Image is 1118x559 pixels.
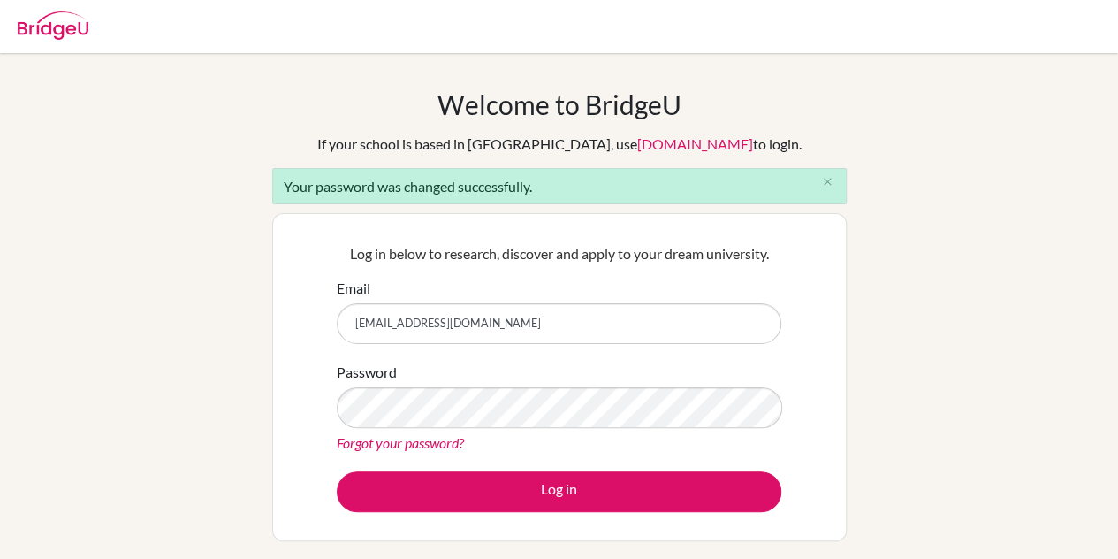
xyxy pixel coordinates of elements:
h1: Welcome to BridgeU [437,88,681,120]
label: Password [337,362,397,383]
button: Log in [337,471,781,512]
img: Bridge-U [18,11,88,40]
button: Close [810,169,846,195]
a: [DOMAIN_NAME] [637,135,753,152]
div: If your school is based in [GEOGRAPHIC_DATA], use to login. [317,134,802,155]
label: Email [337,278,370,299]
a: Forgot your password? [337,434,464,451]
i: close [821,175,834,188]
div: Your password was changed successfully. [272,168,847,204]
p: Log in below to research, discover and apply to your dream university. [337,243,781,264]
